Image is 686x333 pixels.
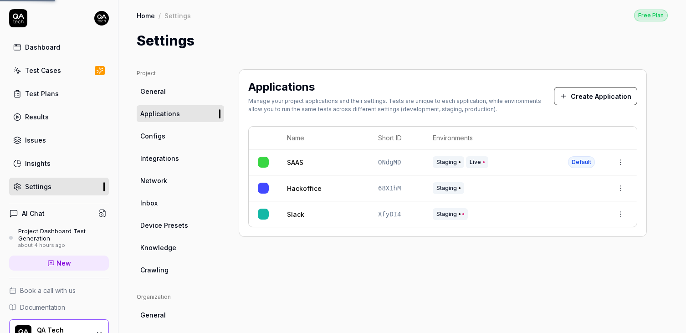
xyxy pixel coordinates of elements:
[137,69,224,77] div: Project
[9,256,109,271] a: New
[22,209,45,218] h4: AI Chat
[287,158,303,167] a: SAAS
[137,261,224,278] a: Crawling
[56,258,71,268] span: New
[137,217,224,234] a: Device Presets
[378,159,401,166] span: ONdgMD
[140,87,166,96] span: General
[18,242,109,249] div: about 4 hours ago
[25,182,51,191] div: Settings
[424,127,559,149] th: Environments
[137,31,195,51] h1: Settings
[137,172,224,189] a: Network
[634,10,668,21] div: Free Plan
[369,127,424,149] th: Short ID
[278,127,369,149] th: Name
[140,265,169,275] span: Crawling
[378,211,401,218] span: XfyDI4
[25,159,51,168] div: Insights
[433,182,464,194] span: Staging
[137,83,224,100] a: General
[25,112,49,122] div: Results
[137,293,224,301] div: Organization
[634,9,668,21] a: Free Plan
[137,195,224,211] a: Inbox
[9,154,109,172] a: Insights
[137,150,224,167] a: Integrations
[9,108,109,126] a: Results
[25,66,61,75] div: Test Cases
[20,302,65,312] span: Documentation
[9,302,109,312] a: Documentation
[25,135,46,145] div: Issues
[9,227,109,248] a: Project Dashboard Test Generationabout 4 hours ago
[466,156,488,168] span: Live
[94,11,109,26] img: 7ccf6c19-61ad-4a6c-8811-018b02a1b829.jpg
[140,109,180,118] span: Applications
[137,239,224,256] a: Knowledge
[568,156,595,168] span: Default
[164,11,191,20] div: Settings
[18,227,109,242] div: Project Dashboard Test Generation
[137,105,224,122] a: Applications
[140,176,167,185] span: Network
[159,11,161,20] div: /
[9,85,109,102] a: Test Plans
[140,154,179,163] span: Integrations
[554,87,637,105] button: Create Application
[137,128,224,144] a: Configs
[433,208,468,220] span: Staging
[25,42,60,52] div: Dashboard
[248,79,315,95] h2: Applications
[287,184,322,193] a: Hackoffice
[140,243,176,252] span: Knowledge
[137,11,155,20] a: Home
[248,97,554,113] div: Manage your project applications and their settings. Tests are unique to each application, while ...
[140,220,188,230] span: Device Presets
[140,198,158,208] span: Inbox
[140,310,166,320] span: General
[140,131,165,141] span: Configs
[9,286,109,295] a: Book a call with us
[287,210,304,219] a: Slack
[433,156,464,168] span: Staging
[9,131,109,149] a: Issues
[20,286,76,295] span: Book a call with us
[137,307,224,323] a: General
[378,185,401,192] span: 68X1hM
[9,61,109,79] a: Test Cases
[9,38,109,56] a: Dashboard
[25,89,59,98] div: Test Plans
[9,178,109,195] a: Settings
